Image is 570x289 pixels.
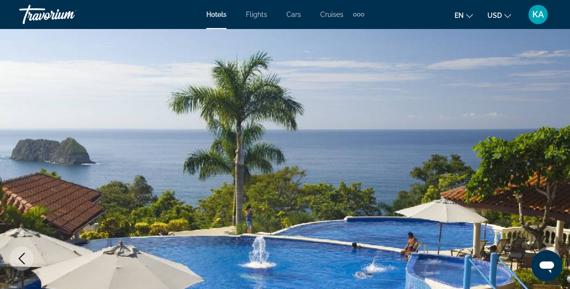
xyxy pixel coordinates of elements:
button: Change currency [487,8,511,22]
a: Hotels [206,11,227,18]
button: User Menu [526,4,551,25]
iframe: Кнопка запуска окна обмена сообщениями [531,250,562,281]
button: Next image [536,246,560,271]
span: USD [487,12,502,19]
button: Extra navigation items [353,7,364,22]
span: KA [532,10,544,19]
a: Travorium [19,2,116,27]
button: Previous image [10,246,34,271]
a: Cruises [320,11,343,18]
button: Change language [455,8,473,22]
a: Cars [286,11,301,18]
a: Flights [246,11,267,18]
span: en [455,12,464,19]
